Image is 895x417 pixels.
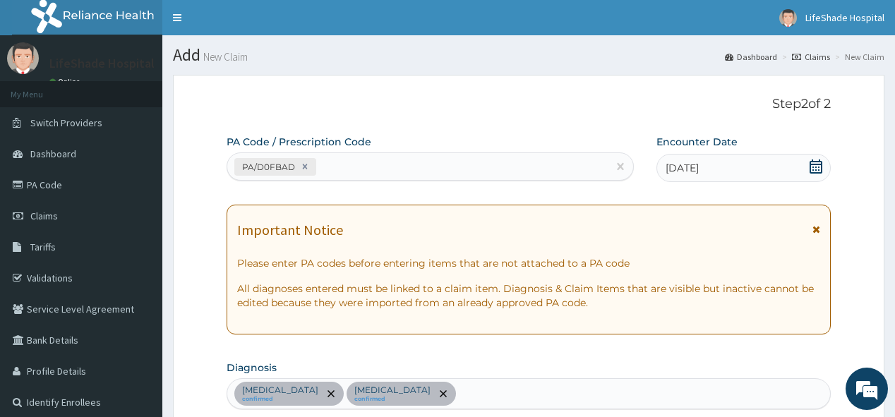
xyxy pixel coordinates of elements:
span: Dashboard [30,147,76,160]
a: Claims [792,51,830,63]
label: Diagnosis [227,361,277,375]
span: [DATE] [666,161,699,175]
a: Online [49,77,83,87]
div: PA/D0FBAD [238,159,297,175]
span: LifeShade Hospital [805,11,884,24]
small: confirmed [242,396,318,403]
img: User Image [7,42,39,74]
p: Please enter PA codes before entering items that are not attached to a PA code [237,256,819,270]
small: confirmed [354,396,431,403]
p: Step 2 of 2 [227,97,830,112]
p: All diagnoses entered must be linked to a claim item. Diagnosis & Claim Items that are visible bu... [237,282,819,310]
h1: Important Notice [237,222,343,238]
label: PA Code / Prescription Code [227,135,371,149]
p: [MEDICAL_DATA] [354,385,431,396]
span: remove selection option [437,387,450,400]
span: remove selection option [325,387,337,400]
p: LifeShade Hospital [49,57,155,70]
p: [MEDICAL_DATA] [242,385,318,396]
li: New Claim [831,51,884,63]
a: Dashboard [725,51,777,63]
h1: Add [173,46,884,64]
label: Encounter Date [656,135,738,149]
span: Switch Providers [30,116,102,129]
span: Tariffs [30,241,56,253]
span: Claims [30,210,58,222]
img: User Image [779,9,797,27]
small: New Claim [200,52,248,62]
